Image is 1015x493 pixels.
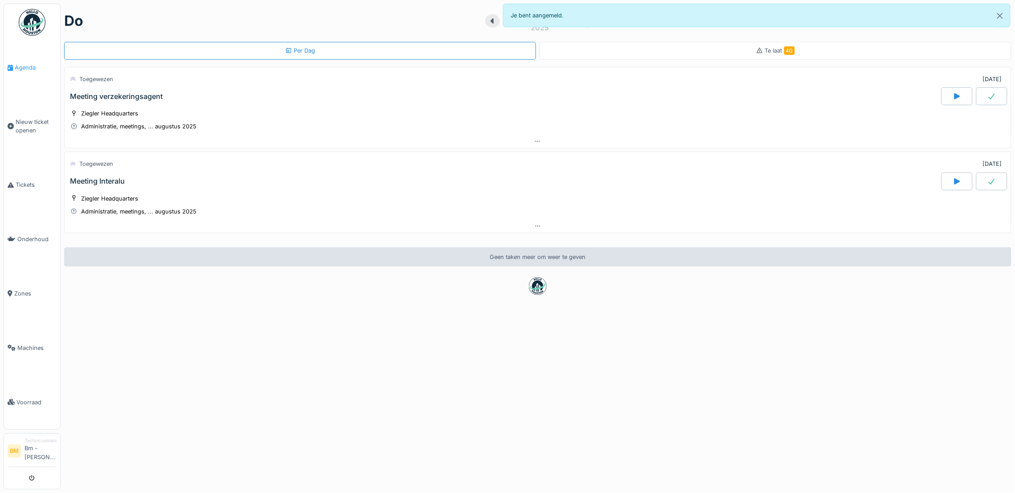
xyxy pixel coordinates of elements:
[70,177,125,185] div: Meeting Interalu
[16,181,57,189] span: Tickets
[8,437,57,467] a: BM TechnicusmanagerBm - [PERSON_NAME]
[990,4,1010,28] button: Close
[4,41,60,95] a: Agenda
[15,63,57,72] span: Agenda
[70,92,163,101] div: Meeting verzekeringsagent
[765,47,795,54] span: Te laat
[16,118,57,135] span: Nieuw ticket openen
[17,235,57,243] span: Onderhoud
[81,194,138,203] div: Ziegler Headquarters
[983,160,1002,168] div: [DATE]
[64,12,83,29] h1: do
[17,344,57,352] span: Machines
[8,444,21,458] li: BM
[503,4,1011,27] div: Je bent aangemeld.
[81,122,196,131] div: Administratie, meetings, ... augustus 2025
[16,398,57,407] span: Voorraad
[4,95,60,158] a: Nieuw ticket openen
[4,212,60,267] a: Onderhoud
[983,75,1002,83] div: [DATE]
[784,46,795,55] span: 40
[19,9,45,36] img: Badge_color-CXgf-gQk.svg
[14,289,57,298] span: Zones
[285,46,315,55] div: Per Dag
[25,437,57,465] li: Bm - [PERSON_NAME]
[81,207,196,216] div: Administratie, meetings, ... augustus 2025
[81,109,138,118] div: Ziegler Headquarters
[531,22,549,33] div: 2025
[25,437,57,444] div: Technicusmanager
[4,267,60,321] a: Zones
[79,75,113,83] div: Toegewezen
[79,160,113,168] div: Toegewezen
[4,320,60,375] a: Machines
[64,247,1011,267] div: Geen taken meer om weer te geven
[4,158,60,212] a: Tickets
[4,375,60,429] a: Voorraad
[529,277,547,295] img: badge-BVDL4wpA.svg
